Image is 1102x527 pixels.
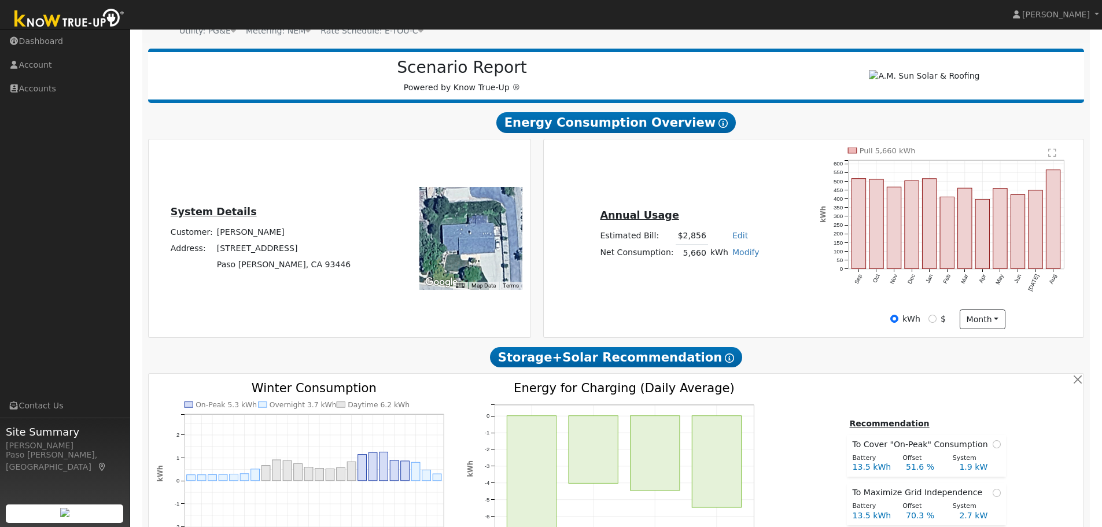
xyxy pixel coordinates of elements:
[887,187,901,268] rect: onclick=""
[197,474,206,480] rect: onclick=""
[240,474,249,481] rect: onclick=""
[422,275,460,290] img: Google
[834,169,843,175] text: 550
[923,179,937,269] rect: onclick=""
[1046,170,1060,269] rect: onclick=""
[348,401,410,409] text: Daytime 6.2 kWh
[978,273,987,284] text: Apr
[834,231,843,237] text: 200
[246,25,311,37] div: Metering: NEM
[272,460,281,481] rect: onclick=""
[834,222,843,228] text: 250
[401,461,410,481] rect: onclick=""
[598,228,676,245] td: Estimated Bill:
[1048,273,1058,285] text: Aug
[6,449,124,473] div: Paso [PERSON_NAME], [GEOGRAPHIC_DATA]
[906,273,916,285] text: Dec
[993,189,1007,269] rect: onclick=""
[283,460,292,481] rect: onclick=""
[156,465,164,482] text: kWh
[953,510,1007,522] div: 2.7 kW
[953,461,1007,473] div: 1.9 kW
[846,461,900,473] div: 13.5 kWh
[960,273,970,285] text: Mar
[928,315,937,323] input: $
[846,502,897,511] div: Battery
[708,244,730,261] td: kWh
[179,25,236,37] div: Utility: PG&E
[485,496,490,502] text: -5
[485,429,490,436] text: -1
[889,273,898,285] text: Nov
[905,181,919,269] rect: onclick=""
[849,419,929,428] u: Recommendation
[97,462,108,471] a: Map
[897,502,947,511] div: Offset
[304,467,313,480] rect: onclick=""
[941,313,946,325] label: $
[872,273,882,284] text: Oct
[869,179,883,269] rect: onclick=""
[168,224,215,240] td: Customer:
[946,502,997,511] div: System
[326,469,334,480] rect: onclick=""
[900,461,953,473] div: 51.6 %
[834,248,843,255] text: 100
[840,266,843,272] text: 0
[692,415,742,507] rect: onclick=""
[422,275,460,290] a: Open this area in Google Maps (opens a new window)
[834,196,843,202] text: 400
[732,248,760,257] a: Modify
[852,487,987,499] span: To Maximize Grid Independence
[270,401,337,409] text: Overnight 3.7 kWh
[466,460,474,477] text: kWh
[168,240,215,256] td: Address:
[852,179,865,269] rect: onclick=""
[514,381,735,395] text: Energy for Charging (Daily Average)
[490,347,742,368] span: Storage+Solar Recommendation
[390,460,399,480] rect: onclick=""
[600,209,679,221] u: Annual Usage
[320,26,423,35] span: Alias: HETOUC
[834,187,843,193] text: 450
[834,160,843,167] text: 600
[1049,148,1057,157] text: 
[834,178,843,185] text: 500
[229,474,238,480] rect: onclick=""
[9,6,130,32] img: Know True-Up
[569,415,618,483] rect: onclick=""
[1027,273,1041,292] text: [DATE]
[252,381,377,395] text: Winter Consumption
[60,508,69,517] img: retrieve
[6,440,124,452] div: [PERSON_NAME]
[215,224,353,240] td: [PERSON_NAME]
[902,313,920,325] label: kWh
[718,119,728,128] i: Show Help
[890,315,898,323] input: kWh
[846,510,900,522] div: 13.5 kWh
[215,240,353,256] td: [STREET_ADDRESS]
[261,465,270,480] rect: onclick=""
[433,474,441,481] rect: onclick=""
[732,231,748,240] a: Edit
[946,454,997,463] div: System
[174,500,179,507] text: -1
[846,454,897,463] div: Battery
[942,273,952,285] text: Feb
[196,401,257,409] text: On-Peak 5.3 kWh
[160,58,764,78] h2: Scenario Report
[995,273,1005,286] text: May
[676,244,708,261] td: 5,660
[171,206,257,218] u: System Details
[486,412,489,419] text: 0
[219,474,227,481] rect: onclick=""
[598,244,676,261] td: Net Consumption:
[379,452,388,480] rect: onclick=""
[154,58,771,94] div: Powered by Know True-Up ®
[208,474,216,480] rect: onclick=""
[251,469,260,481] rect: onclick=""
[411,462,420,481] rect: onclick=""
[976,200,990,269] rect: onclick=""
[1011,195,1025,269] rect: onclick=""
[819,206,827,223] text: kWh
